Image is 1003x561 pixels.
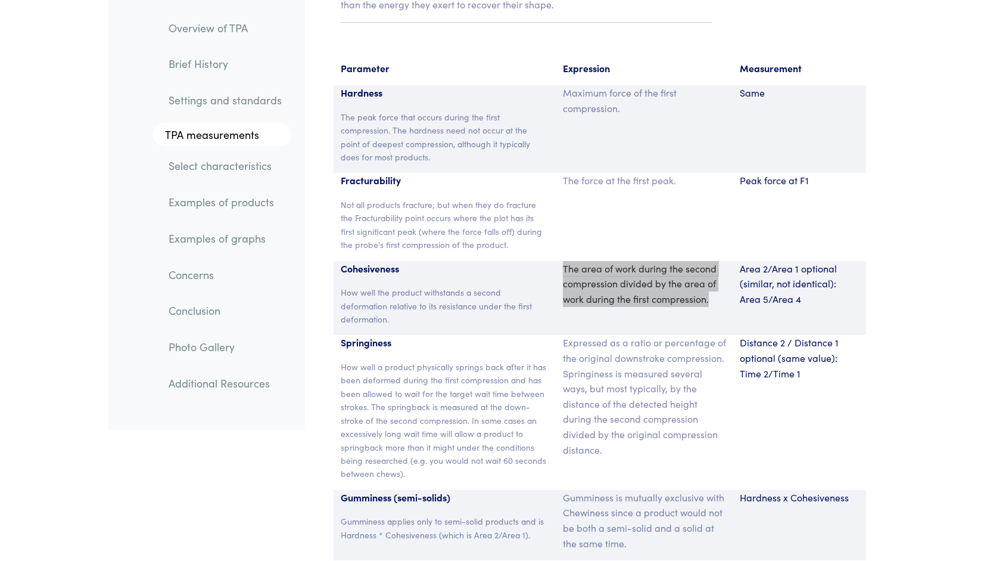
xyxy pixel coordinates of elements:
[341,85,549,101] p: Hardness
[563,335,726,457] p: Expressed as a ratio or percentage of the original downstroke compression. Springiness is measure...
[159,153,291,180] a: Select characteristics
[740,173,859,188] p: Peak force at F1
[563,85,726,116] p: Maximum force of the first compression.
[563,173,726,188] p: The force at the first peak.
[740,261,859,307] p: Area 2/Area 1 optional (similar, not identical): Area 5/Area 4
[159,333,291,361] a: Photo Gallery
[740,85,859,101] p: Same
[341,61,549,76] p: Parameter
[563,61,726,76] p: Expression
[740,335,859,381] p: Distance 2 / Distance 1 optional (same value): Time 2/Time 1
[341,335,549,351] p: Springiness
[341,173,549,188] p: Fracturability
[153,123,291,147] a: TPA measurements
[341,360,549,481] p: How well a product physically springs back after it has been deformed during the first compressio...
[159,225,291,252] a: Examples of graphs
[159,14,291,42] a: Overview of TPA
[159,51,291,78] a: Brief History
[341,110,549,164] p: The peak force that occurs during the first compression. The hardness need not occur at the point...
[159,189,291,216] a: Examples of products
[740,490,859,506] p: Hardness x Cohesiveness
[341,261,549,277] p: Cohesiveness
[563,261,726,307] p: The area of work during the second compression divided by the area of work during the first compr...
[159,370,291,397] a: Additional Resources
[159,86,291,114] a: Settings and standards
[159,261,291,289] a: Concerns
[341,514,549,541] p: Gumminess applies only to semi-solid products and is Hardness * Cohesiveness (which is Area 2/Are...
[563,490,726,551] p: Gumminess is mutually exclusive with Chewiness since a product would not be both a semi-solid and...
[740,61,859,76] p: Measurement
[341,490,549,506] p: Gumminess (semi-solids)
[341,198,549,252] p: Not all products fracture; but when they do fracture the Fracturability point occurs where the pl...
[159,297,291,325] a: Conclusion
[341,286,549,326] p: How well the product withstands a second deformation relative to its resistance under the first d...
